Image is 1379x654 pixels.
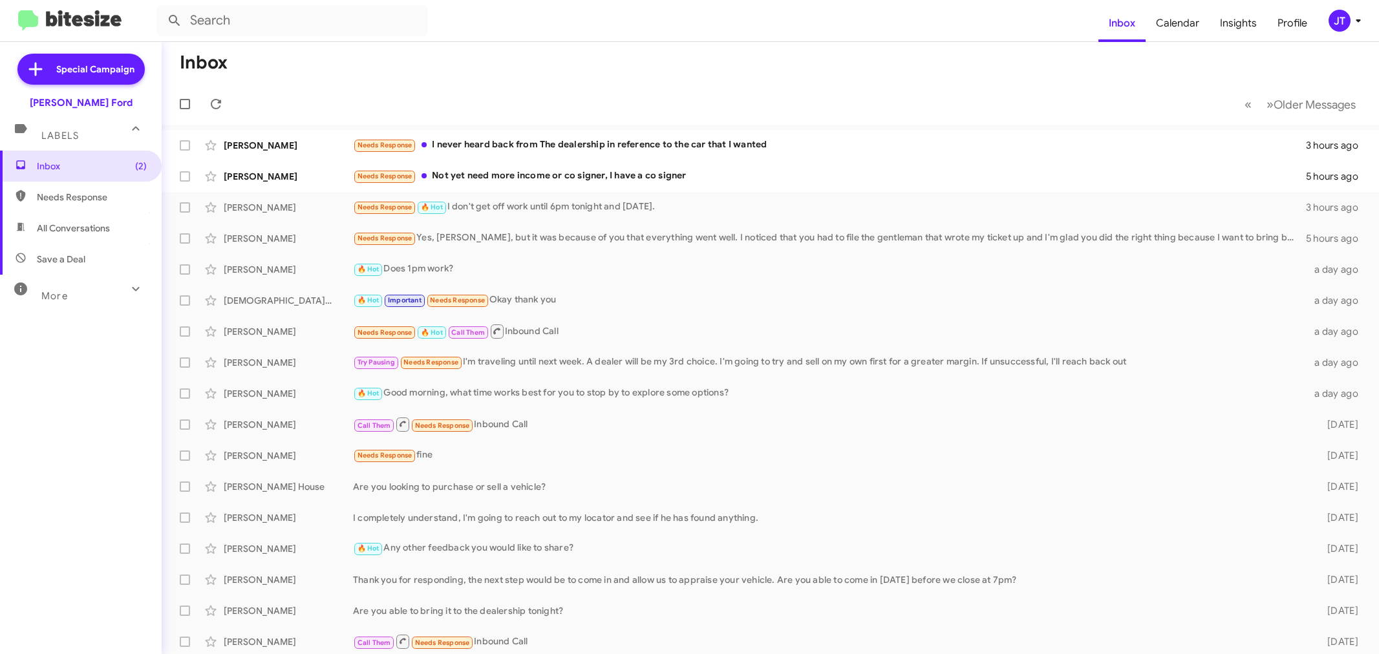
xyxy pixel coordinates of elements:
span: Needs Response [37,191,147,204]
span: Try Pausing [358,358,395,366]
span: Needs Response [358,234,412,242]
div: Not yet need more income or co signer, I have a co signer [353,169,1305,184]
div: [DATE] [1305,542,1369,555]
div: a day ago [1305,387,1369,400]
div: [PERSON_NAME] [224,573,353,586]
div: [PERSON_NAME] Ford [30,96,133,109]
div: [PERSON_NAME] [224,449,353,462]
div: [DATE] [1305,511,1369,524]
div: Inbound Call [353,416,1305,432]
span: 🔥 Hot [358,544,379,553]
div: Does 1pm work? [353,262,1305,277]
div: [PERSON_NAME] [224,604,353,617]
div: [PERSON_NAME] [224,201,353,214]
div: I'm traveling until next week. A dealer will be my 3rd choice. I'm going to try and sell on my ow... [353,355,1305,370]
div: [DATE] [1305,573,1369,586]
span: Call Them [451,328,485,337]
nav: Page navigation example [1237,91,1363,118]
div: Thank you for responding, the next step would be to come in and allow us to appraise your vehicle... [353,573,1305,586]
span: Needs Response [430,296,485,304]
span: Needs Response [358,203,412,211]
div: [PERSON_NAME] [224,542,353,555]
div: JT [1329,10,1351,32]
span: Needs Response [358,172,412,180]
div: [PERSON_NAME] House [224,480,353,493]
span: Save a Deal [37,253,85,266]
button: JT [1318,10,1365,32]
div: Good morning, what time works best for you to stop by to explore some options? [353,386,1305,401]
div: fine [353,448,1305,463]
div: a day ago [1305,263,1369,276]
h1: Inbox [180,52,228,73]
div: [PERSON_NAME] [224,356,353,369]
div: a day ago [1305,325,1369,338]
span: Call Them [358,638,391,647]
div: [PERSON_NAME] [224,325,353,338]
div: I completely understand, I'm going to reach out to my locator and see if he has found anything. [353,511,1305,524]
a: Special Campaign [17,54,145,85]
button: Previous [1237,91,1259,118]
div: [PERSON_NAME] [224,511,353,524]
div: Inbound Call [353,323,1305,339]
div: [PERSON_NAME] [224,232,353,245]
span: Needs Response [403,358,458,366]
div: a day ago [1305,356,1369,369]
div: [DATE] [1305,604,1369,617]
div: [DATE] [1305,480,1369,493]
span: Needs Response [358,451,412,459]
div: 5 hours ago [1305,232,1369,245]
span: Needs Response [415,638,470,647]
div: [DATE] [1305,449,1369,462]
a: Inbox [1098,5,1146,42]
span: Special Campaign [56,63,134,76]
span: Important [388,296,422,304]
div: Yes, [PERSON_NAME], but it was because of you that everything went well. I noticed that you had t... [353,231,1305,246]
div: Inbound Call [353,633,1305,649]
div: 3 hours ago [1305,139,1369,152]
span: Inbox [37,160,147,173]
span: 🔥 Hot [358,265,379,273]
span: 🔥 Hot [421,203,443,211]
span: 🔥 Hot [421,328,443,337]
span: Needs Response [358,328,412,337]
div: [DATE] [1305,418,1369,431]
div: [PERSON_NAME] [224,170,353,183]
div: [DATE] [1305,635,1369,648]
span: Older Messages [1274,98,1356,112]
div: 5 hours ago [1305,170,1369,183]
span: All Conversations [37,222,110,235]
div: Any other feedback you would like to share? [353,541,1305,556]
div: [PERSON_NAME] [224,635,353,648]
div: [PERSON_NAME] [224,387,353,400]
a: Profile [1267,5,1318,42]
div: [PERSON_NAME] [224,139,353,152]
a: Insights [1210,5,1267,42]
span: 🔥 Hot [358,296,379,304]
span: Needs Response [415,421,470,430]
div: I never heard back from The dealership in reference to the car that I wanted [353,138,1305,153]
div: a day ago [1305,294,1369,307]
span: Call Them [358,421,391,430]
span: 🔥 Hot [358,389,379,397]
div: I don't get off work until 6pm tonight and [DATE]. [353,200,1305,215]
span: (2) [135,160,147,173]
span: « [1245,96,1252,112]
div: 3 hours ago [1305,201,1369,214]
div: [PERSON_NAME] [224,263,353,276]
input: Search [156,5,428,36]
span: Needs Response [358,141,412,149]
div: [DEMOGRAPHIC_DATA][PERSON_NAME] [224,294,353,307]
div: Okay thank you [353,293,1305,308]
div: Are you looking to purchase or sell a vehicle? [353,480,1305,493]
a: Calendar [1146,5,1210,42]
div: [PERSON_NAME] [224,418,353,431]
div: Are you able to bring it to the dealership tonight? [353,604,1305,617]
button: Next [1259,91,1363,118]
span: More [41,290,68,302]
span: Labels [41,130,79,142]
span: » [1267,96,1274,112]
